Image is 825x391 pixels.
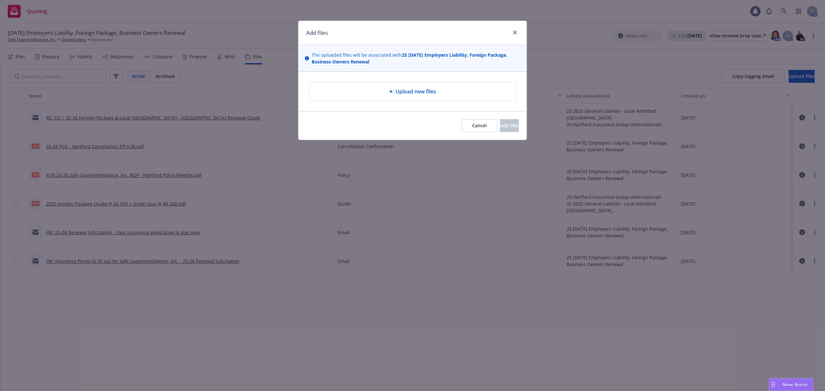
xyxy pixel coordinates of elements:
[500,119,519,132] button: Add files
[309,82,516,101] div: Upload new files
[511,29,519,36] a: close
[395,88,436,95] span: Upload new files
[312,52,507,65] strong: 25 [DATE] Employers Liability, Foreign Package, Business Owners Renewal
[769,378,813,391] button: Nova Assist
[500,122,519,129] span: Add files
[306,29,328,37] h1: Add files
[472,122,487,129] span: Cancel
[312,52,520,65] span: The uploaded files will be associated with
[782,382,808,387] span: Nova Assist
[769,378,777,391] div: Drag to move
[461,119,497,132] button: Cancel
